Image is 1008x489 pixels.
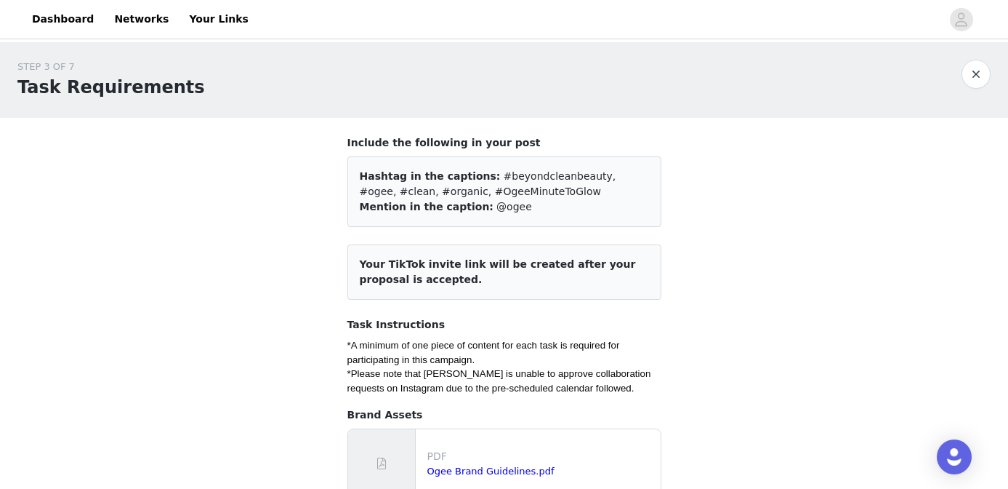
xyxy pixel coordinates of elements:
[347,368,651,394] span: *Please note that [PERSON_NAME] is unable to approve collaboration requests on Instagram due to t...
[427,449,655,464] p: PDF
[360,170,501,182] span: Hashtag in the captions:
[105,3,177,36] a: Networks
[180,3,257,36] a: Your Links
[347,317,661,333] h4: Task Instructions
[347,407,661,423] h4: Brand Assets
[23,3,102,36] a: Dashboard
[347,135,661,151] h4: Include the following in your post
[347,340,620,365] span: *A minimum of one piece of content for each task is required for participating in this campaign.
[937,440,972,474] div: Open Intercom Messenger
[360,201,493,212] span: Mention in the caption:
[360,258,636,285] span: Your TikTok invite link will be created after your proposal is accepted.
[17,60,205,74] div: STEP 3 OF 7
[954,8,968,31] div: avatar
[496,201,532,212] span: @ogee
[360,170,616,197] span: #beyondcleanbeauty, #ogee, #clean, #organic, #OgeeMinuteToGlow
[17,74,205,100] h1: Task Requirements
[427,466,555,477] a: Ogee Brand Guidelines.pdf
